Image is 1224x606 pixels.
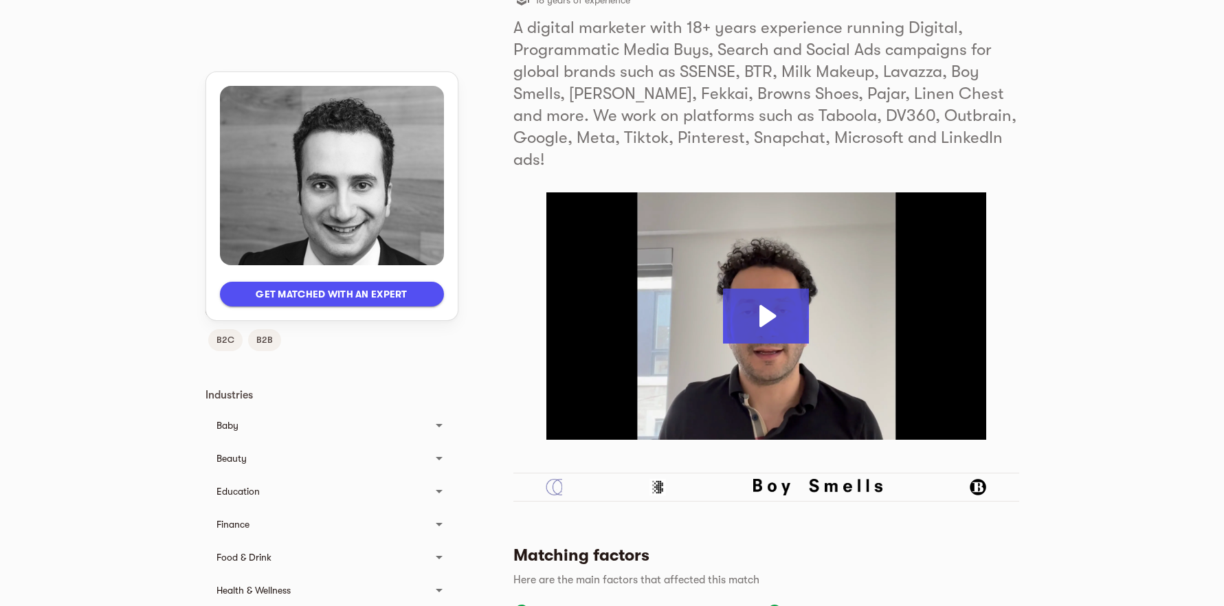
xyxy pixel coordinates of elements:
[216,516,423,532] div: Finance
[723,289,809,344] button: Play Video: Abdo Webtmize
[205,387,458,403] p: Industries
[216,582,423,598] div: Health & Wellness
[220,282,444,306] button: Get matched with an expert
[248,332,281,348] span: B2B
[513,572,1008,588] p: Here are the main factors that affected this match
[208,332,243,348] span: B2C
[205,541,458,574] div: Food & Drink
[513,479,595,495] div: Accotax
[513,16,1019,170] h5: A digital marketer with 18+ years experience running Digital, Programmatic Media Buys, Search and...
[231,286,433,302] span: Get matched with an expert
[617,479,699,495] div: Boosted.ai
[216,417,423,434] div: Baby
[937,479,1019,495] div: Browns Shoes
[216,450,423,467] div: Beauty
[216,549,423,565] div: Food & Drink
[546,192,986,440] img: Video Thumbnail
[513,544,1008,566] h5: Matching factors
[205,409,458,442] div: Baby
[205,508,458,541] div: Finance
[205,475,458,508] div: Education
[721,479,915,495] div: Boy Smells
[205,442,458,475] div: Beauty
[216,483,423,500] div: Education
